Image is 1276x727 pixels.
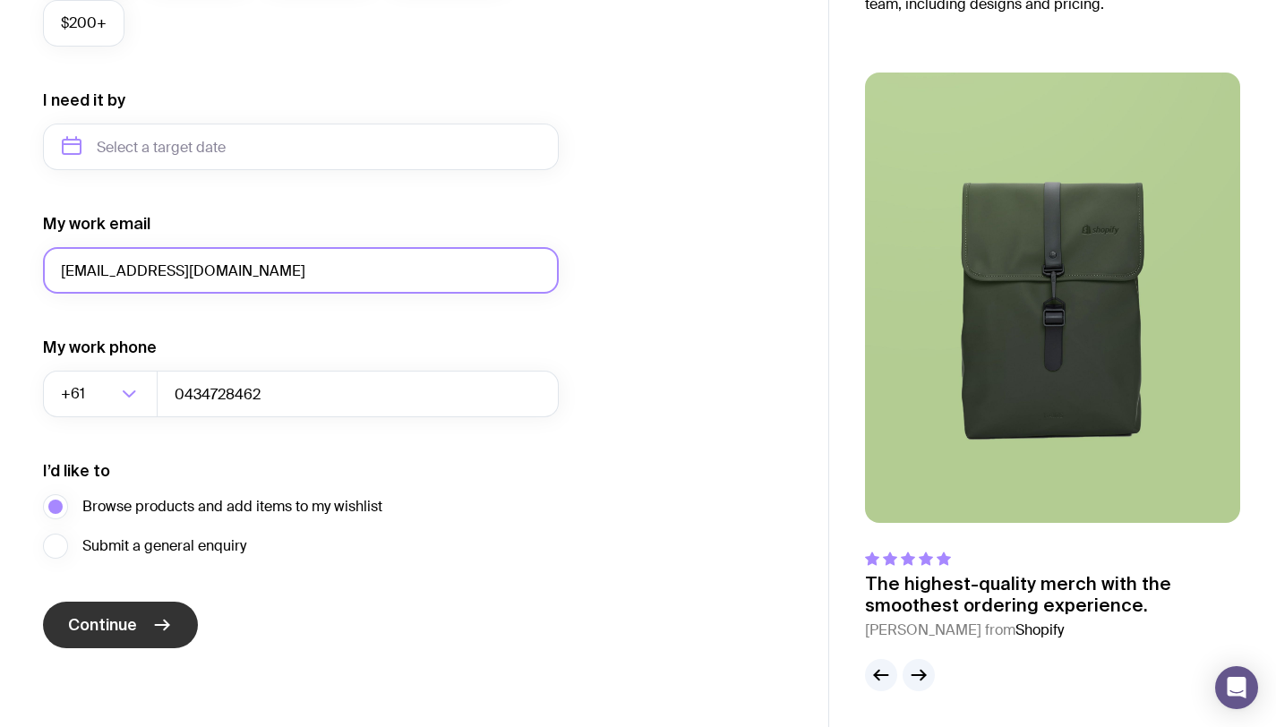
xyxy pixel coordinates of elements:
cite: [PERSON_NAME] from [865,620,1240,641]
div: Search for option [43,371,158,417]
label: I need it by [43,90,125,111]
div: Open Intercom Messenger [1215,666,1258,709]
span: Submit a general enquiry [82,535,246,557]
label: My work email [43,213,150,235]
span: Browse products and add items to my wishlist [82,496,382,517]
span: Shopify [1015,620,1064,639]
input: you@email.com [43,247,559,294]
p: The highest-quality merch with the smoothest ordering experience. [865,573,1240,616]
button: Continue [43,602,198,648]
label: I’d like to [43,460,110,482]
input: 0400123456 [157,371,559,417]
input: Select a target date [43,124,559,170]
span: +61 [61,371,89,417]
input: Search for option [89,371,116,417]
span: Continue [68,614,137,636]
label: My work phone [43,337,157,358]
